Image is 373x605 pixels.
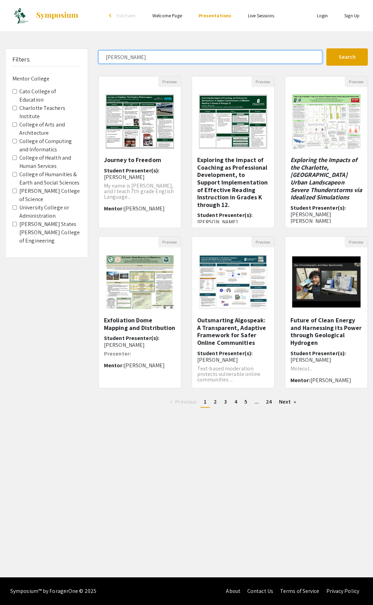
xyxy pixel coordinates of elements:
span: Text-based moderation protects vulnerable online communities ... [197,365,261,383]
h6: Student Presenter(s): [197,350,269,363]
a: Terms of Service [280,587,319,595]
button: Preview [345,237,367,247]
span: 3 [224,398,227,405]
span: 5 [245,398,247,405]
div: Open Presentation <p>Outsmarting Algospeak: A Transparent, Adaptive Framework for Safer Online Co... [192,236,275,388]
a: Presentations [199,12,231,19]
label: College of Humanities & Earth and Social Sciences [19,170,81,187]
label: College of Computing and Informatics [19,137,81,154]
h6: Student Presenter(s): [104,167,176,180]
img: Symposium by ForagerOne [36,11,79,20]
span: [PERSON_NAME] [124,362,165,369]
p: Molecul... [290,366,362,371]
img: <p><span style="background-color: transparent; color: rgb(0, 0, 0);">Exploring the Impact of Coac... [192,87,274,156]
button: Search [326,48,368,66]
label: College of Health and Human Services [19,154,81,170]
div: Symposium™ by ForagerOne © 2025 [10,577,96,605]
div: Open Presentation <p class="ql-align-center"><em style="background-color: transparent; color: rgb... [285,76,368,228]
ul: Pagination [98,397,368,408]
h6: Mentor College [12,75,81,82]
span: [PERSON_NAME] [104,341,145,349]
h5: Exploring the Impact of Coaching as Professional Development, to Support Implementation of Effect... [197,156,269,208]
span: 2 [214,398,217,405]
a: Privacy Policy [326,587,359,595]
a: Login [317,12,328,19]
a: Next page [276,397,299,407]
em: Exploring the Impacts of the Charlotte, [GEOGRAPHIC_DATA] Urban Landscape [290,156,357,186]
div: Open Presentation <p>Journey to Freedom</p> [98,76,181,228]
span: 1 [204,398,207,405]
button: Preview [345,76,367,87]
h6: Student Presenter(s): [197,212,269,225]
img: <p>Journey to Freedom</p> [99,87,181,156]
button: Preview [158,76,181,87]
iframe: Chat [5,574,29,600]
div: Open Presentation <p class="ql-align-justify"><strong>Future of Clean Energy and Harnessing its P... [285,236,368,388]
a: Summer Research Symposium 2025 [5,7,79,24]
img: <p>Exfoliation Dome Mapping and Distribution</p> [99,248,181,316]
span: Previous [175,398,197,405]
a: Welcome Page [152,12,182,19]
a: About [226,587,240,595]
div: Open Presentation <p>Exfoliation Dome Mapping and Distribution</p> [98,236,181,388]
h5: Outsmarting Algospeak: A Transparent, Adaptive Framework for Safer Online Communities [197,316,269,346]
h6: Student Presenter(s): [104,335,176,348]
span: [PERSON_NAME] [197,218,238,226]
label: [PERSON_NAME] College of Science [19,187,81,204]
img: Summer Research Symposium 2025 [13,7,29,24]
img: <p class="ql-align-center"><em style="background-color: transparent; color: rgb(0, 0, 0);">Explor... [285,87,367,156]
span: [PERSON_NAME] [104,173,145,181]
a: Live Sessions [248,12,274,19]
span: ... [255,398,259,405]
div: arrow_back_ios [109,13,113,18]
button: Preview [158,237,181,247]
h5: Exfoliation Dome Mapping and Distribution [104,316,176,331]
h5: Future of Clean Energy and Harnessing its Power through Geological Hydrogen [290,316,362,346]
label: Charlotte Teachers Institute [19,104,81,121]
h6: Student Presenter(s): [290,350,362,363]
span: [PERSON_NAME] [197,356,238,363]
h6: Student Presenter(s): [290,205,362,225]
div: Open Presentation <p><span style="background-color: transparent; color: rgb(0, 0, 0);">Exploring ... [192,76,275,228]
span: [PERSON_NAME] [124,205,165,212]
label: [PERSON_NAME] States [PERSON_NAME] College of Engineering [19,220,81,245]
span: Exit Event [117,12,136,19]
span: 24 [266,398,272,405]
label: College of Arts and Architecture [19,121,81,137]
span: [PERSON_NAME] [310,377,351,384]
span: [PERSON_NAME] [290,356,331,363]
span: My name is [PERSON_NAME], and I teach 7th grade English Language... [104,182,174,200]
span: Mentor: [104,362,124,369]
span: Mentor: [104,205,124,212]
span: [PERSON_NAME] [PERSON_NAME] [290,211,331,225]
label: University College or Administration [19,204,81,220]
img: <p class="ql-align-justify"><strong>Future of Clean Energy and Harnessing its Power through Geolo... [285,249,367,314]
button: Preview [251,76,274,87]
a: Contact Us [247,587,273,595]
span: 4 [235,398,237,405]
a: Sign Up [344,12,360,19]
label: Cato College of Education [19,87,81,104]
button: Preview [251,237,274,247]
h5: Filters [12,56,30,63]
h5: Journey to Freedom [104,156,176,164]
em: on Severe Thunderstorms via Idealized Simulations [290,178,362,201]
strong: Presenter: [104,350,131,357]
input: Search Keyword(s) Or Author(s) [98,50,322,64]
img: <p>Outsmarting Algospeak: A Transparent, Adaptive Framework for Safer Online Communities</p> [192,248,274,316]
span: Mentor: [290,377,310,384]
